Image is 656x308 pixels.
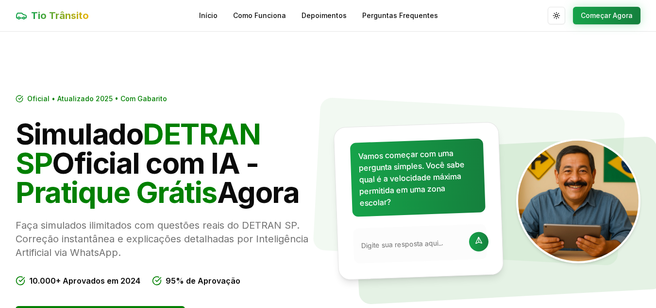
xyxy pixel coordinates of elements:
a: Perguntas Frequentes [362,11,438,20]
p: Faça simulados ilimitados com questões reais do DETRAN SP. Correção instantânea e explicações det... [16,218,320,259]
span: Pratique Grátis [16,175,217,210]
h1: Simulado Oficial com IA - Agora [16,119,320,207]
a: Depoimentos [302,11,347,20]
span: DETRAN SP [16,116,260,181]
p: Vamos começar com uma pergunta simples. Você sabe qual é a velocidade máxima permitida em uma zon... [358,146,477,209]
a: Como Funciona [233,11,286,20]
span: 95% de Aprovação [166,275,240,287]
a: Tio Trânsito [16,9,89,22]
input: Digite sua resposta aqui... [361,237,463,251]
span: Oficial • Atualizado 2025 • Com Gabarito [27,94,167,104]
img: Tio Trânsito [516,139,640,263]
a: Início [199,11,218,20]
button: Começar Agora [573,7,640,24]
span: Tio Trânsito [31,9,89,22]
span: 10.000+ Aprovados em 2024 [29,275,140,287]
